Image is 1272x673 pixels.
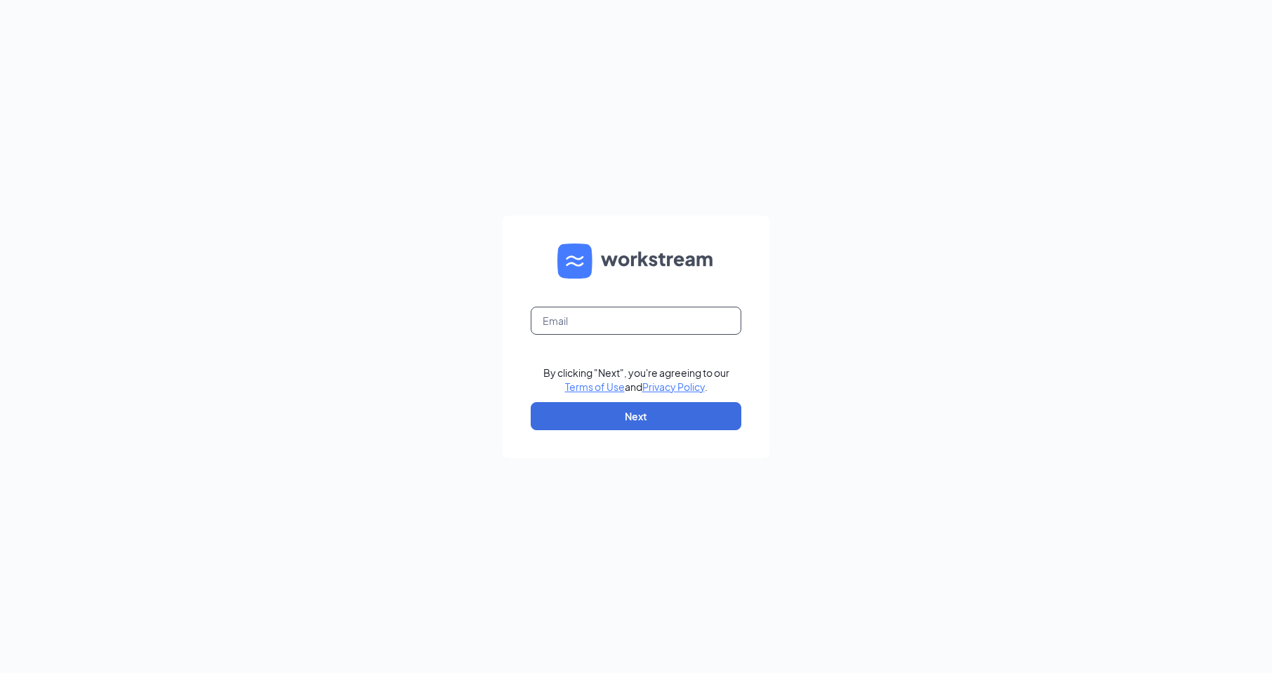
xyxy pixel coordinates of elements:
div: By clicking "Next", you're agreeing to our and . [543,366,729,394]
img: WS logo and Workstream text [557,244,715,279]
button: Next [531,402,741,430]
a: Privacy Policy [642,380,705,393]
a: Terms of Use [565,380,625,393]
input: Email [531,307,741,335]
